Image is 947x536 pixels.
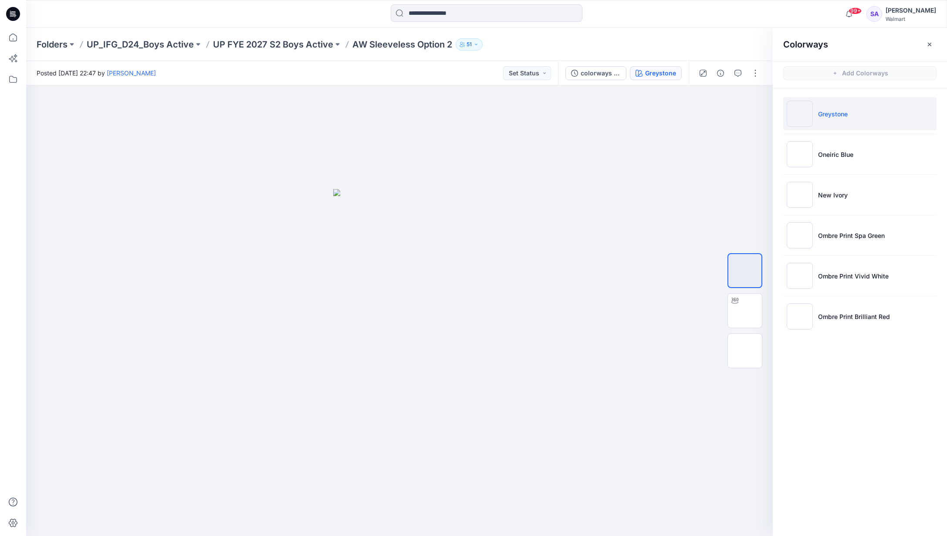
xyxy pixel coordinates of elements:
p: Ombre Print Vivid White [818,271,889,281]
p: AW Sleeveless Option 2 [352,38,452,51]
p: 51 [467,40,472,49]
p: Ombre Print Spa Green [818,231,885,240]
div: [PERSON_NAME] [886,5,936,16]
img: Greystone [787,101,813,127]
p: New Ivory [818,190,848,200]
a: Folders [37,38,68,51]
a: UP FYE 2027 S2 Boys Active [213,38,333,51]
p: Greystone [818,109,848,119]
img: Ombre Print Spa Green [787,222,813,248]
a: [PERSON_NAME] [107,69,156,77]
div: Greystone [645,68,676,78]
div: SA [866,6,882,22]
div: Walmart [886,16,936,22]
p: Oneiric Blue [818,150,853,159]
span: Posted [DATE] 22:47 by [37,68,156,78]
div: colorways 07.29.25 [581,68,621,78]
button: colorways [DATE] [565,66,626,80]
button: Greystone [630,66,682,80]
a: UP_IFG_D24_Boys Active [87,38,194,51]
img: Ombre Print Brilliant Red [787,303,813,329]
h2: Colorways [783,39,828,50]
img: eyJhbGciOiJIUzI1NiIsImtpZCI6IjAiLCJzbHQiOiJzZXMiLCJ0eXAiOiJKV1QifQ.eyJkYXRhIjp7InR5cGUiOiJzdG9yYW... [333,189,466,536]
img: Oneiric Blue [787,141,813,167]
img: New Ivory [787,182,813,208]
button: Details [714,66,727,80]
button: 51 [456,38,483,51]
p: Ombre Print Brilliant Red [818,312,890,321]
span: 99+ [849,7,862,14]
img: Ombre Print Vivid White [787,263,813,289]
